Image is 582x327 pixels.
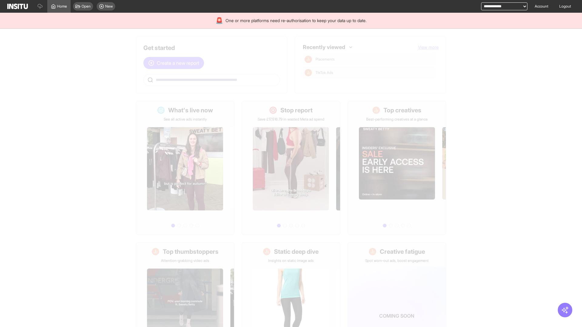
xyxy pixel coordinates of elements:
span: Home [57,4,67,9]
span: New [105,4,113,9]
div: 🚨 [216,16,223,25]
span: One or more platforms need re-authorisation to keep your data up to date. [226,18,366,24]
span: Open [82,4,91,9]
img: Logo [7,4,28,9]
